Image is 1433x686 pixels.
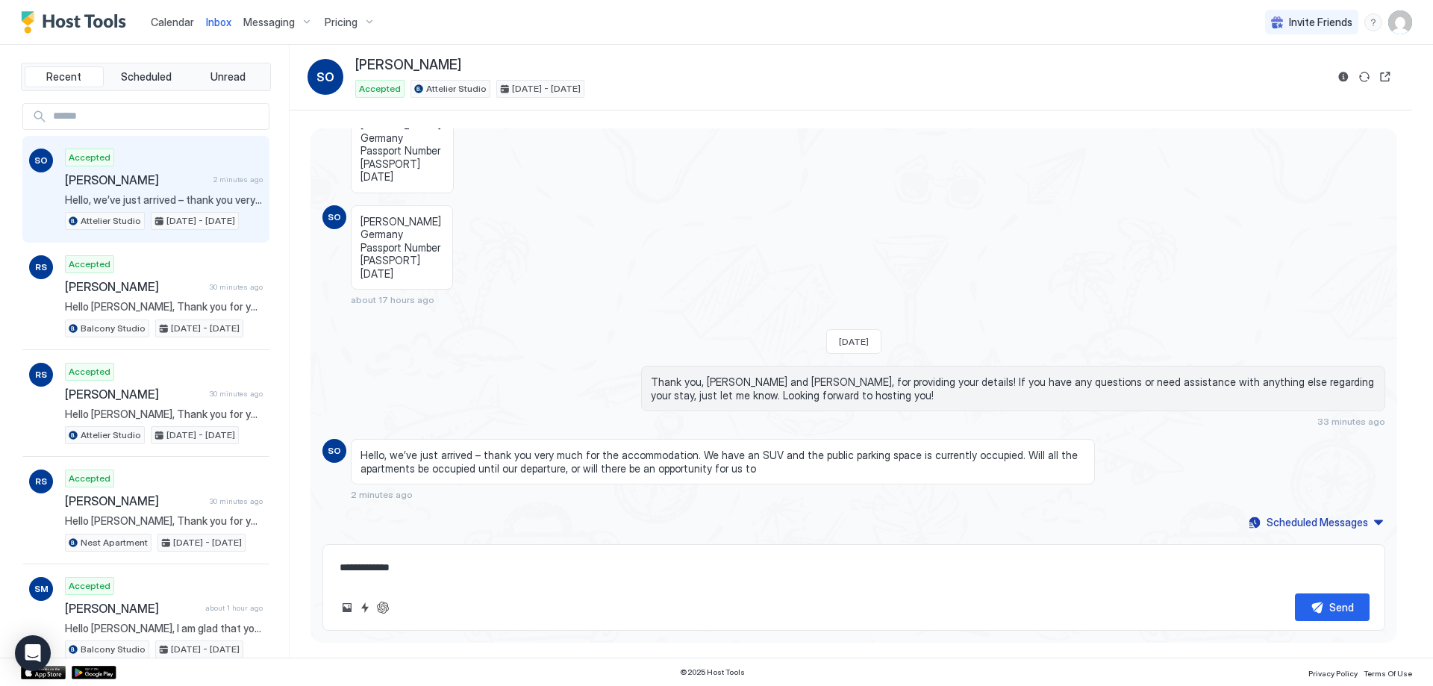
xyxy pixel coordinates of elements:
[205,603,263,613] span: about 1 hour ago
[15,635,51,671] div: Open Intercom Messenger
[65,408,263,421] span: Hello [PERSON_NAME], Thank you for your message! I am sorry but our accountant told me that since...
[46,70,81,84] span: Recent
[210,70,246,84] span: Unread
[65,193,263,207] span: Hello, we’ve just arrived – thank you very much for the accommodation. We have an SUV and the pub...
[107,66,186,87] button: Scheduled
[25,66,104,87] button: Recent
[1364,664,1412,680] a: Terms Of Use
[65,514,263,528] span: Hello [PERSON_NAME], Thank you for your message! I am sorry but our accountant told me that since...
[1308,669,1358,678] span: Privacy Policy
[171,322,240,335] span: [DATE] - [DATE]
[69,365,110,378] span: Accepted
[1246,512,1385,532] button: Scheduled Messages
[35,475,47,488] span: RS
[47,104,269,129] input: Input Field
[1329,599,1354,615] div: Send
[1308,664,1358,680] a: Privacy Policy
[171,643,240,656] span: [DATE] - [DATE]
[166,428,235,442] span: [DATE] - [DATE]
[81,322,146,335] span: Balcony Studio
[512,82,581,96] span: [DATE] - [DATE]
[328,444,341,458] span: SO
[34,154,48,167] span: SO
[1388,10,1412,34] div: User profile
[210,389,263,399] span: 30 minutes ago
[206,16,231,28] span: Inbox
[839,336,869,347] span: [DATE]
[1376,68,1394,86] button: Open reservation
[173,536,242,549] span: [DATE] - [DATE]
[1364,13,1382,31] div: menu
[325,16,358,29] span: Pricing
[1355,68,1373,86] button: Sync reservation
[351,294,434,305] span: about 17 hours ago
[121,70,172,84] span: Scheduled
[210,496,263,506] span: 30 minutes ago
[316,68,334,86] span: SO
[1295,593,1370,621] button: Send
[210,282,263,292] span: 30 minutes ago
[1334,68,1352,86] button: Reservation information
[81,428,141,442] span: Attelier Studio
[21,11,133,34] a: Host Tools Logo
[328,211,341,224] span: SO
[355,57,461,74] span: [PERSON_NAME]
[65,601,199,616] span: [PERSON_NAME]
[151,16,194,28] span: Calendar
[351,489,413,500] span: 2 minutes ago
[65,622,263,635] span: Hello [PERSON_NAME], I am glad that you choose my apartment to book! My apartment will be ready f...
[374,599,392,617] button: ChatGPT Auto Reply
[21,63,271,91] div: tab-group
[356,599,374,617] button: Quick reply
[72,666,116,679] a: Google Play Store
[69,151,110,164] span: Accepted
[243,16,295,29] span: Messaging
[81,536,148,549] span: Nest Apartment
[1267,514,1368,530] div: Scheduled Messages
[65,172,207,187] span: [PERSON_NAME]
[360,92,444,184] span: Hey jure, [PERSON_NAME] Germany Passport Number [PASSPORT] [DATE]
[69,258,110,271] span: Accepted
[151,14,194,30] a: Calendar
[359,82,401,96] span: Accepted
[206,14,231,30] a: Inbox
[1289,16,1352,29] span: Invite Friends
[360,449,1085,475] span: Hello, we’ve just arrived – thank you very much for the accommodation. We have an SUV and the pub...
[65,387,204,402] span: [PERSON_NAME]
[426,82,487,96] span: Attelier Studio
[81,214,141,228] span: Attelier Studio
[65,279,204,294] span: [PERSON_NAME]
[338,599,356,617] button: Upload image
[1317,416,1385,427] span: 33 minutes ago
[651,375,1376,402] span: Thank you, [PERSON_NAME] and [PERSON_NAME], for providing your details! If you have any questions...
[166,214,235,228] span: [DATE] - [DATE]
[34,582,49,596] span: SM
[188,66,267,87] button: Unread
[65,300,263,314] span: Hello [PERSON_NAME], Thank you for your message! I am sorry but our accountant told me that since...
[213,175,263,184] span: 2 minutes ago
[35,368,47,381] span: RS
[69,472,110,485] span: Accepted
[680,667,745,677] span: © 2025 Host Tools
[69,579,110,593] span: Accepted
[81,643,146,656] span: Balcony Studio
[360,215,443,281] span: [PERSON_NAME] Germany Passport Number [PASSPORT] [DATE]
[1364,669,1412,678] span: Terms Of Use
[65,493,204,508] span: [PERSON_NAME]
[35,261,47,274] span: RS
[21,666,66,679] a: App Store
